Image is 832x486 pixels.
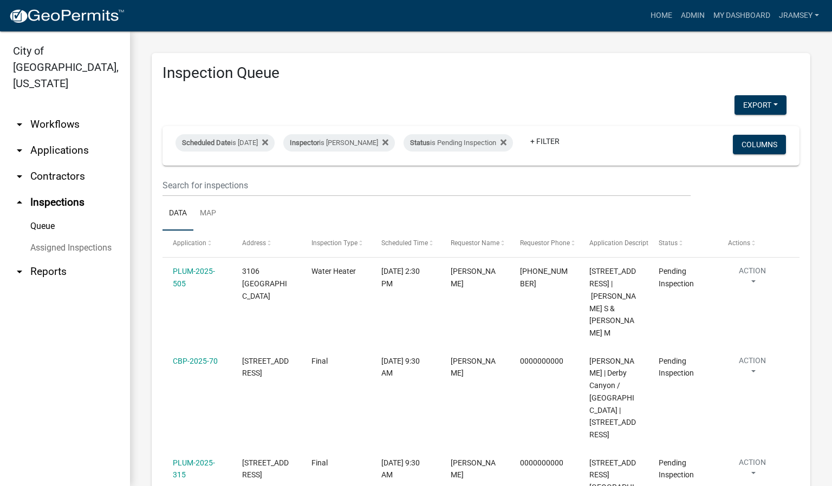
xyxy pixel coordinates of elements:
datatable-header-cell: Scheduled Time [370,231,440,257]
button: Action [728,457,777,484]
a: PLUM-2025-505 [173,267,215,288]
span: Application [173,239,206,247]
a: Map [193,196,223,231]
span: 3106 OLD TAY BRIDGE [242,267,287,300]
span: Rachel Worley | Derby Canyon / Swig | 4014 E. 10TH STREET [589,357,636,439]
button: Action [728,355,777,382]
i: arrow_drop_down [13,265,26,278]
span: Pending Inspection [659,357,694,378]
span: 3106 OLD TAY BRIDGE 3106 Old Tay Bridge | Smith Phillip S & Dinah M [589,267,636,337]
datatable-header-cell: Actions [718,231,787,257]
i: arrow_drop_down [13,170,26,183]
span: 4014 E. 10TH STREET [242,357,289,378]
a: Admin [677,5,709,26]
span: Address [242,239,266,247]
a: PLUM-2025-315 [173,458,215,480]
a: + Filter [522,132,568,151]
a: Home [646,5,677,26]
div: [DATE] 2:30 PM [381,265,430,290]
span: 0000000000 [520,458,563,467]
span: Actions [728,239,750,247]
span: 0000000000 [520,357,563,365]
datatable-header-cell: Address [232,231,301,257]
button: Action [728,265,777,292]
datatable-header-cell: Inspection Type [301,231,370,257]
div: [DATE] 9:30 AM [381,457,430,482]
datatable-header-cell: Application [162,231,232,257]
span: Requestor Phone [520,239,570,247]
button: Export [734,95,786,115]
div: is Pending Inspection [404,134,513,152]
span: Jeremy Ramsey [451,458,496,480]
i: arrow_drop_down [13,144,26,157]
a: CBP-2025-70 [173,357,218,365]
a: Data [162,196,193,231]
span: PHILLIP SMITH [451,267,496,288]
div: is [PERSON_NAME] [283,134,395,152]
span: Requestor Name [451,239,499,247]
span: 4014 E. 10TH STREET [242,458,289,480]
div: is [DATE] [175,134,275,152]
span: Status [659,239,678,247]
span: Pending Inspection [659,267,694,288]
span: Inspection Type [311,239,357,247]
button: Columns [733,135,786,154]
span: Final [311,458,328,467]
span: Inspector [290,139,319,147]
span: Scheduled Date [182,139,231,147]
span: Status [410,139,430,147]
datatable-header-cell: Requestor Phone [510,231,579,257]
span: Jeremy Ramsey [451,357,496,378]
span: Water Heater [311,267,356,275]
datatable-header-cell: Application Description [579,231,648,257]
datatable-header-cell: Requestor Name [440,231,509,257]
span: Pending Inspection [659,458,694,480]
span: Scheduled Time [381,239,428,247]
span: Final [311,357,328,365]
a: My Dashboard [709,5,775,26]
datatable-header-cell: Status [648,231,718,257]
i: arrow_drop_up [13,196,26,209]
h3: Inspection Queue [162,64,799,82]
span: 502-593-9508 [520,267,568,288]
span: Application Description [589,239,658,247]
div: [DATE] 9:30 AM [381,355,430,380]
i: arrow_drop_down [13,118,26,131]
input: Search for inspections [162,174,691,196]
a: jramsey [775,5,823,26]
